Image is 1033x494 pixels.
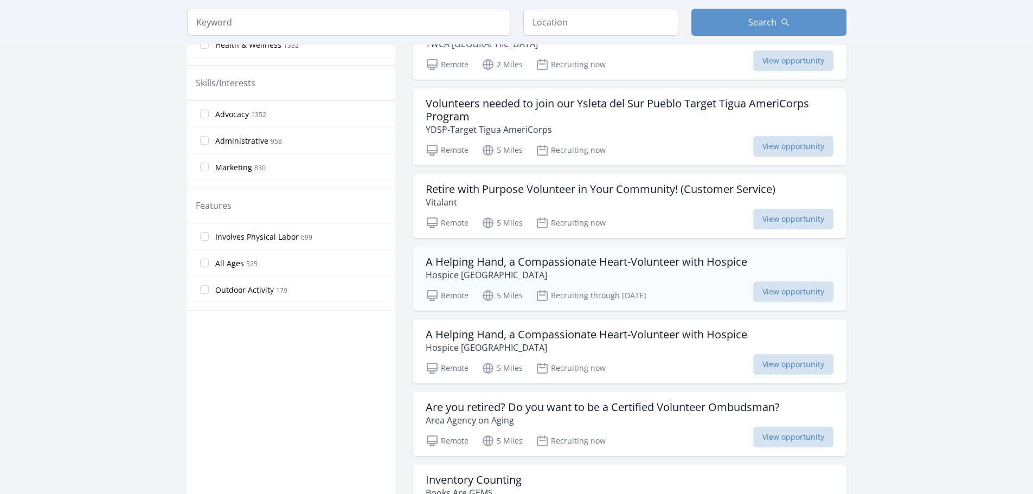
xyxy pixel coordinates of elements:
span: View opportunity [753,209,833,229]
p: 5 Miles [482,362,523,375]
input: Administrative 958 [200,136,209,145]
p: Recruiting through [DATE] [536,289,646,302]
p: Hospice [GEOGRAPHIC_DATA] [426,268,747,281]
span: View opportunity [753,354,833,375]
legend: Features [196,199,232,212]
span: Advocacy [215,109,249,120]
input: Outdoor Activity 179 [200,285,209,294]
p: YDSP-Target Tigua AmeriCorps [426,123,833,136]
p: Recruiting now [536,144,606,157]
p: Remote [426,216,469,229]
p: Remote [426,289,469,302]
p: Recruiting now [536,216,606,229]
span: Health & Wellness [215,40,281,50]
span: Marketing [215,162,252,173]
p: 5 Miles [482,289,523,302]
span: View opportunity [753,427,833,447]
p: Recruiting now [536,434,606,447]
input: Location [523,9,678,36]
p: Hospice [GEOGRAPHIC_DATA] [426,341,747,354]
span: 830 [254,163,266,172]
a: Are you retired? Do you want to be a Certified Volunteer Ombudsman? Area Agency on Aging Remote 5... [413,392,846,456]
input: Advocacy 1352 [200,110,209,118]
p: 5 Miles [482,434,523,447]
a: A Helping Hand, a Compassionate Heart-Volunteer with Hospice Hospice [GEOGRAPHIC_DATA] Remote 5 M... [413,319,846,383]
span: Involves Physical Labor [215,232,299,242]
h3: A Helping Hand, a Compassionate Heart-Volunteer with Hospice [426,328,747,341]
p: Recruiting now [536,58,606,71]
p: 5 Miles [482,144,523,157]
a: YWCA Early Learning Center Volunteers Needed YWCA [GEOGRAPHIC_DATA] Remote 2 Miles Recruiting now... [413,16,846,80]
input: Involves Physical Labor 699 [200,232,209,241]
p: Remote [426,434,469,447]
h3: Are you retired? Do you want to be a Certified Volunteer Ombudsman? [426,401,780,414]
input: Health & Wellness 1332 [200,40,209,49]
a: Volunteers needed to join our Ysleta del Sur Pueblo Target Tigua AmeriCorps Program YDSP-Target T... [413,88,846,165]
p: Vitalant [426,196,775,209]
span: View opportunity [753,281,833,302]
span: 1352 [251,110,266,119]
button: Search [691,9,846,36]
a: A Helping Hand, a Compassionate Heart-Volunteer with Hospice Hospice [GEOGRAPHIC_DATA] Remote 5 M... [413,247,846,311]
p: Remote [426,144,469,157]
span: 1332 [284,41,299,50]
span: All Ages [215,258,244,269]
legend: Skills/Interests [196,76,255,89]
span: 958 [271,137,282,146]
span: 699 [301,233,312,242]
p: 2 Miles [482,58,523,71]
input: Marketing 830 [200,163,209,171]
input: Keyword [187,9,510,36]
span: Search [748,16,777,29]
h3: Volunteers needed to join our Ysleta del Sur Pueblo Target Tigua AmeriCorps Program [426,97,833,123]
p: Remote [426,362,469,375]
h3: Inventory Counting [426,473,522,486]
span: View opportunity [753,136,833,157]
span: Administrative [215,136,268,146]
input: All Ages 525 [200,259,209,267]
span: 525 [246,259,258,268]
span: Outdoor Activity [215,285,274,296]
p: Recruiting now [536,362,606,375]
p: Remote [426,58,469,71]
h3: A Helping Hand, a Compassionate Heart-Volunteer with Hospice [426,255,747,268]
h3: Retire with Purpose Volunteer in Your Community! (Customer Service) [426,183,775,196]
a: Retire with Purpose Volunteer in Your Community! (Customer Service) Vitalant Remote 5 Miles Recru... [413,174,846,238]
span: View opportunity [753,50,833,71]
p: 5 Miles [482,216,523,229]
p: Area Agency on Aging [426,414,780,427]
span: 179 [276,286,287,295]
